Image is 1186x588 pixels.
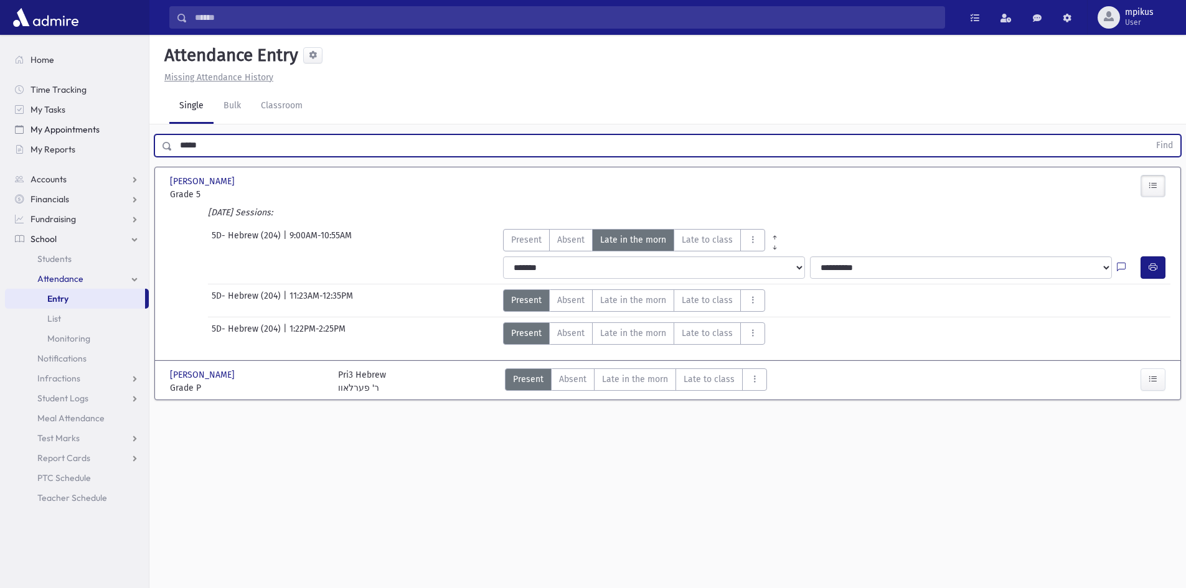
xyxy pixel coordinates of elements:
[5,448,149,468] a: Report Cards
[170,175,237,188] span: [PERSON_NAME]
[159,45,298,66] h5: Attendance Entry
[505,368,767,394] div: AttTypes
[5,408,149,428] a: Meal Attendance
[5,249,149,269] a: Students
[557,233,585,246] span: Absent
[765,229,784,239] a: All Prior
[47,313,61,324] span: List
[5,468,149,488] a: PTC Schedule
[37,492,107,503] span: Teacher Schedule
[31,194,69,205] span: Financials
[283,322,289,345] span: |
[5,100,149,119] a: My Tasks
[37,413,105,424] span: Meal Attendance
[170,368,237,381] span: [PERSON_NAME]
[5,50,149,70] a: Home
[47,333,90,344] span: Monitoring
[5,368,149,388] a: Infractions
[5,428,149,448] a: Test Marks
[511,233,542,246] span: Present
[1125,17,1154,27] span: User
[511,294,542,307] span: Present
[765,239,784,249] a: All Later
[602,373,668,386] span: Late in the morn
[164,72,273,83] u: Missing Attendance History
[5,348,149,368] a: Notifications
[289,229,352,251] span: 9:00AM-10:55AM
[682,327,733,340] span: Late to class
[47,293,68,304] span: Entry
[5,209,149,229] a: Fundraising
[170,381,326,394] span: Grade P
[559,373,586,386] span: Absent
[682,294,733,307] span: Late to class
[600,233,666,246] span: Late in the morn
[503,229,784,251] div: AttTypes
[5,309,149,329] a: List
[212,322,283,345] span: 5D- Hebrew (204)
[600,327,666,340] span: Late in the morn
[5,229,149,249] a: School
[31,174,67,185] span: Accounts
[283,229,289,251] span: |
[600,294,666,307] span: Late in the morn
[37,273,83,284] span: Attendance
[37,393,88,404] span: Student Logs
[5,80,149,100] a: Time Tracking
[37,373,80,384] span: Infractions
[289,289,353,312] span: 11:23AM-12:35PM
[5,189,149,209] a: Financials
[5,388,149,408] a: Student Logs
[1125,7,1154,17] span: mpikus
[169,89,214,124] a: Single
[682,233,733,246] span: Late to class
[187,6,944,29] input: Search
[31,144,75,155] span: My Reports
[31,54,54,65] span: Home
[1149,135,1180,156] button: Find
[31,213,76,225] span: Fundraising
[31,84,87,95] span: Time Tracking
[10,5,82,30] img: AdmirePro
[283,289,289,312] span: |
[170,188,326,201] span: Grade 5
[159,72,273,83] a: Missing Attendance History
[214,89,251,124] a: Bulk
[503,289,765,312] div: AttTypes
[5,169,149,189] a: Accounts
[212,289,283,312] span: 5D- Hebrew (204)
[289,322,346,345] span: 1:22PM-2:25PM
[251,89,313,124] a: Classroom
[37,253,72,264] span: Students
[37,472,91,483] span: PTC Schedule
[338,368,386,394] div: Pri3 Hebrew ר' פערלאוו
[31,233,57,245] span: School
[5,329,149,348] a: Monitoring
[513,373,544,386] span: Present
[5,119,149,139] a: My Appointments
[5,139,149,159] a: My Reports
[5,488,149,508] a: Teacher Schedule
[31,124,100,135] span: My Appointments
[212,229,283,251] span: 5D- Hebrew (204)
[5,269,149,289] a: Attendance
[37,432,80,444] span: Test Marks
[208,207,273,218] i: [DATE] Sessions:
[5,289,145,309] a: Entry
[37,353,87,364] span: Notifications
[503,322,765,345] div: AttTypes
[557,327,585,340] span: Absent
[684,373,735,386] span: Late to class
[511,327,542,340] span: Present
[31,104,65,115] span: My Tasks
[37,452,90,464] span: Report Cards
[557,294,585,307] span: Absent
